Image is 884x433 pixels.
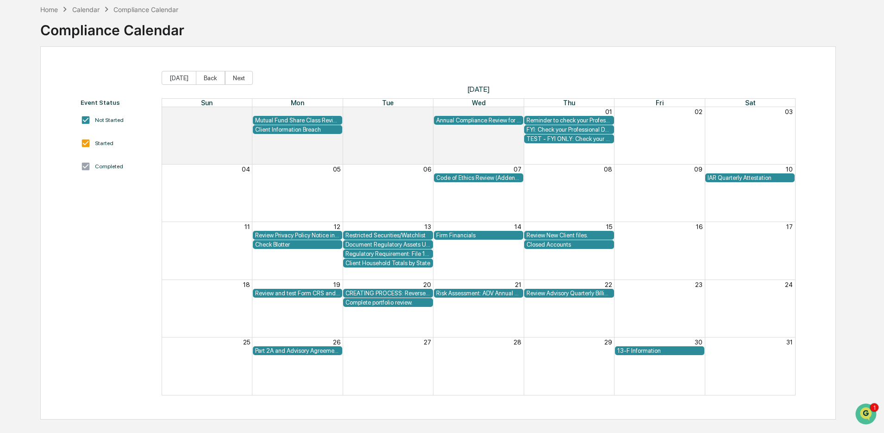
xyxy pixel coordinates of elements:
[144,101,169,112] button: See all
[617,347,702,354] div: 13-F Information
[9,71,26,88] img: 1746055101610-c473b297-6a78-478c-a979-82029cc54cd1
[514,338,521,346] button: 28
[436,290,521,297] div: Risk Assessment: ADV Annual Amendment (Workflow Review)
[515,108,521,115] button: 31
[9,103,62,110] div: Past conversations
[604,166,612,173] button: 08
[67,191,75,198] div: 🗄️
[95,117,124,123] div: Not Started
[77,126,80,134] span: •
[423,166,431,173] button: 06
[345,299,430,306] div: Complete portfolio review.
[423,281,431,288] button: 20
[333,166,340,173] button: 05
[786,223,793,230] button: 17
[785,108,793,115] button: 03
[527,135,611,142] div: TEST - FYI ONLY: Check your professional designation and IAR credits!
[424,338,431,346] button: 27
[19,71,36,88] img: 8933085812038_c878075ebb4cc5468115_72.jpg
[82,126,101,134] span: [DATE]
[162,71,196,85] button: [DATE]
[656,99,664,107] span: Fri
[42,80,127,88] div: We're available if you need us!
[81,99,152,106] div: Event Status
[382,99,394,107] span: Tue
[82,151,101,159] span: [DATE]
[696,223,702,230] button: 16
[436,174,521,181] div: Code of Ethics Review (Addendum to Compliance Manual)
[19,127,26,134] img: 1746055101610-c473b297-6a78-478c-a979-82029cc54cd1
[472,99,486,107] span: Wed
[242,108,250,115] button: 28
[19,207,58,216] span: Data Lookup
[76,190,115,199] span: Attestations
[162,98,796,395] div: Month View
[162,85,796,94] span: [DATE]
[40,14,184,38] div: Compliance Calendar
[785,281,793,288] button: 24
[695,338,702,346] button: 30
[514,223,521,230] button: 14
[333,338,340,346] button: 26
[527,241,611,248] div: Closed Accounts
[243,281,250,288] button: 18
[255,290,340,297] div: Review and test Form CRS and 2A
[255,241,340,248] div: Check Blotter
[6,204,62,220] a: 🔎Data Lookup
[515,281,521,288] button: 21
[196,71,225,85] button: Back
[345,241,430,248] div: Document Regulatory Assets Under Management
[527,290,611,297] div: Review Advisory Quarterly Billing Statements/Fee Calculations Report
[40,6,58,13] div: Home
[77,151,80,159] span: •
[72,6,100,13] div: Calendar
[786,166,793,173] button: 10
[255,126,340,133] div: Client Information Breach
[225,71,253,85] button: Next
[854,402,879,427] iframe: Open customer support
[95,140,113,146] div: Started
[527,126,611,133] div: FYI: Check your Professional Designation and IAR Credit Status
[19,190,60,199] span: Preclearance
[9,208,17,216] div: 🔎
[345,232,430,239] div: Restricted Securities/Watchlist
[19,152,26,159] img: 1746055101610-c473b297-6a78-478c-a979-82029cc54cd1
[6,186,63,203] a: 🖐️Preclearance
[604,338,612,346] button: 29
[514,166,521,173] button: 07
[605,281,612,288] button: 22
[157,74,169,85] button: Start new chat
[9,191,17,198] div: 🖐️
[201,99,213,107] span: Sun
[527,117,611,124] div: Reminder to check your Professional Designation and IAR CE credits.
[425,223,431,230] button: 13
[42,71,152,80] div: Start new chat
[436,232,521,239] div: Firm Financials
[605,108,612,115] button: 01
[436,117,521,124] div: Annual Compliance Review for Firm Rule 206(4)-7
[9,117,24,132] img: Jack Rasmussen
[695,108,702,115] button: 02
[63,186,119,203] a: 🗄️Attestations
[527,232,611,239] div: Review New Client files.
[9,142,24,157] img: Jack Rasmussen
[255,347,340,354] div: Part 2A and Advisory Agreement Review
[29,151,75,159] span: [PERSON_NAME]
[113,6,178,13] div: Compliance Calendar
[333,281,340,288] button: 19
[255,117,340,124] div: Mutual Fund Share Class Review
[95,163,123,170] div: Completed
[563,99,575,107] span: Thu
[243,338,250,346] button: 25
[242,166,250,173] button: 04
[9,19,169,34] p: How can we help?
[695,281,702,288] button: 23
[708,174,792,181] div: IAR Quarterly Attestation
[92,230,112,237] span: Pylon
[345,260,430,267] div: Client Household Totals by State
[245,223,250,230] button: 11
[291,99,304,107] span: Mon
[332,108,340,115] button: 29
